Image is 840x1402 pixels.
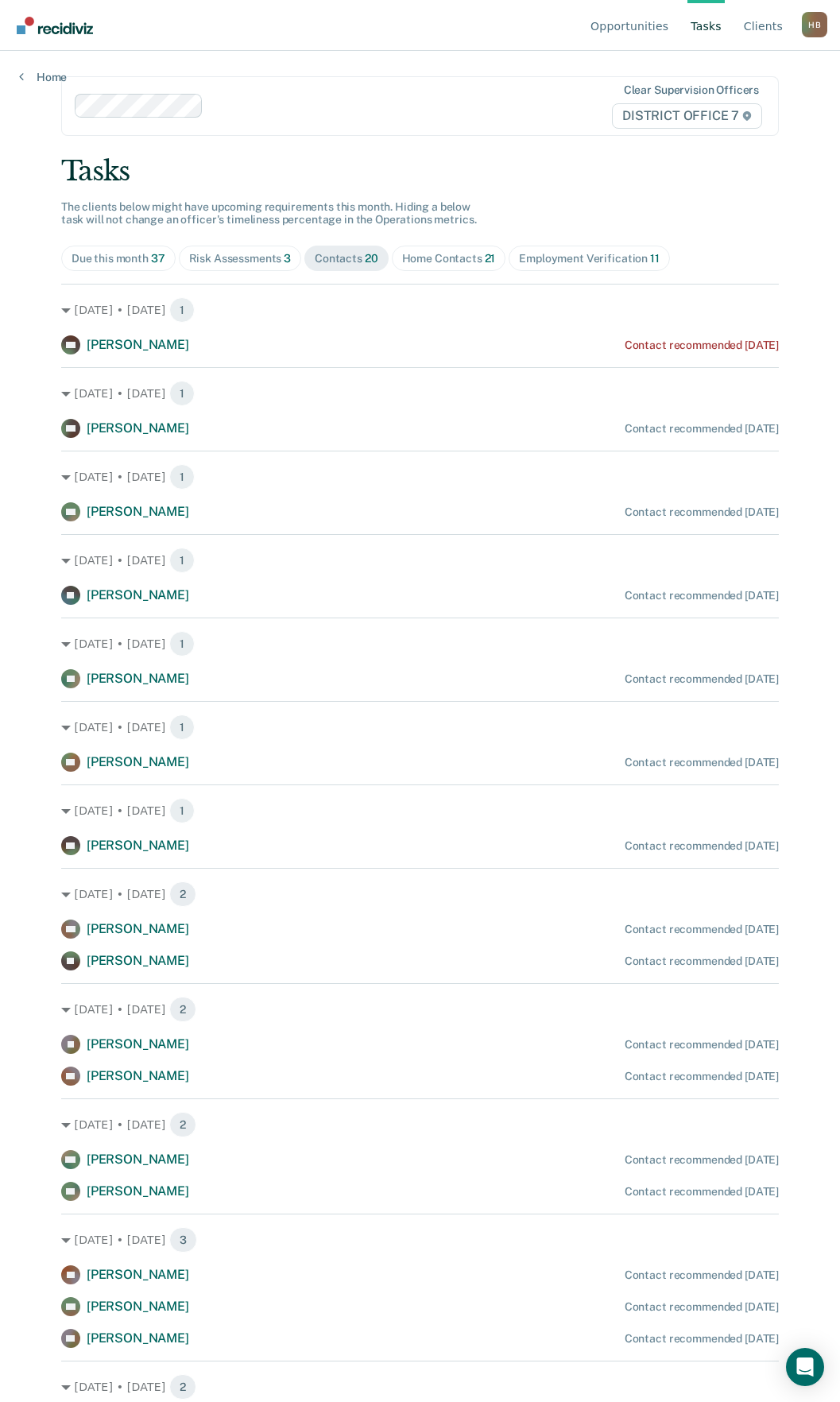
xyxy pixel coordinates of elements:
[61,798,779,823] div: [DATE] • [DATE] 1
[87,1299,189,1314] span: [PERSON_NAME]
[87,1152,189,1167] span: [PERSON_NAME]
[61,631,779,656] div: [DATE] • [DATE] 1
[189,252,292,265] div: Risk Assessments
[625,1153,779,1167] div: Contact recommended [DATE]
[625,339,779,352] div: Contact recommended [DATE]
[87,754,189,769] span: [PERSON_NAME]
[625,589,779,602] div: Contact recommended [DATE]
[625,1070,779,1083] div: Contact recommended [DATE]
[786,1348,824,1386] div: Open Intercom Messenger
[485,252,496,265] span: 21
[315,252,378,265] div: Contacts
[61,1227,779,1253] div: [DATE] • [DATE] 3
[87,1068,189,1083] span: [PERSON_NAME]
[151,252,165,265] span: 37
[625,923,779,936] div: Contact recommended [DATE]
[87,1036,189,1051] span: [PERSON_NAME]
[169,381,195,406] span: 1
[61,464,779,490] div: [DATE] • [DATE] 1
[519,252,659,265] div: Employment Verification
[87,953,189,968] span: [PERSON_NAME]
[61,1112,779,1137] div: [DATE] • [DATE] 2
[802,12,827,37] div: H B
[169,631,195,656] span: 1
[625,1300,779,1314] div: Contact recommended [DATE]
[87,504,189,519] span: [PERSON_NAME]
[169,1374,196,1400] span: 2
[87,1267,189,1282] span: [PERSON_NAME]
[625,1332,779,1346] div: Contact recommended [DATE]
[169,798,195,823] span: 1
[625,505,779,519] div: Contact recommended [DATE]
[365,252,378,265] span: 20
[625,672,779,686] div: Contact recommended [DATE]
[625,422,779,436] div: Contact recommended [DATE]
[61,1374,779,1400] div: [DATE] • [DATE] 2
[61,155,779,188] div: Tasks
[169,1227,197,1253] span: 3
[61,715,779,740] div: [DATE] • [DATE] 1
[625,1268,779,1282] div: Contact recommended [DATE]
[612,103,762,129] span: DISTRICT OFFICE 7
[625,1185,779,1199] div: Contact recommended [DATE]
[169,997,196,1022] span: 2
[61,548,779,573] div: [DATE] • [DATE] 1
[169,881,196,907] span: 2
[87,337,189,352] span: [PERSON_NAME]
[61,297,779,323] div: [DATE] • [DATE] 1
[87,671,189,686] span: [PERSON_NAME]
[625,839,779,853] div: Contact recommended [DATE]
[87,1330,189,1346] span: [PERSON_NAME]
[61,200,477,227] span: The clients below might have upcoming requirements this month. Hiding a below task will not chang...
[87,838,189,853] span: [PERSON_NAME]
[17,17,93,34] img: Recidiviz
[61,997,779,1022] div: [DATE] • [DATE] 2
[624,83,759,97] div: Clear supervision officers
[72,252,165,265] div: Due this month
[87,420,189,436] span: [PERSON_NAME]
[650,252,660,265] span: 11
[802,12,827,37] button: Profile dropdown button
[169,715,195,740] span: 1
[169,297,195,323] span: 1
[19,70,67,84] a: Home
[625,756,779,769] div: Contact recommended [DATE]
[87,1183,189,1199] span: [PERSON_NAME]
[87,587,189,602] span: [PERSON_NAME]
[169,548,195,573] span: 1
[61,881,779,907] div: [DATE] • [DATE] 2
[169,1112,196,1137] span: 2
[284,252,291,265] span: 3
[625,1038,779,1051] div: Contact recommended [DATE]
[61,381,779,406] div: [DATE] • [DATE] 1
[625,955,779,968] div: Contact recommended [DATE]
[169,464,195,490] span: 1
[402,252,496,265] div: Home Contacts
[87,921,189,936] span: [PERSON_NAME]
